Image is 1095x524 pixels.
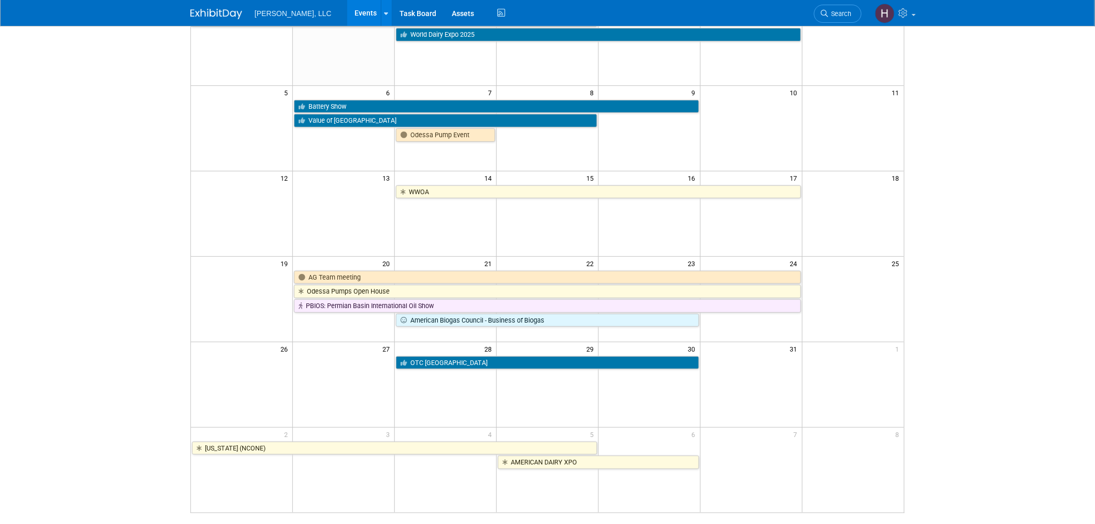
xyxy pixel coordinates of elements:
span: 6 [691,428,700,441]
a: Odessa Pumps Open House [294,285,801,298]
span: 15 [585,171,598,184]
span: 7 [793,428,802,441]
span: 10 [789,86,802,99]
span: 19 [279,257,292,270]
span: 4 [487,428,496,441]
span: 31 [789,342,802,355]
span: 11 [891,86,904,99]
span: 18 [891,171,904,184]
span: 8 [895,428,904,441]
img: ExhibitDay [190,9,242,19]
span: 1 [895,342,904,355]
span: 13 [381,171,394,184]
a: World Dairy Expo 2025 [396,28,801,41]
a: Search [814,5,862,23]
a: Value of [GEOGRAPHIC_DATA] [294,114,597,127]
span: 7 [487,86,496,99]
span: 25 [891,257,904,270]
a: Battery Show [294,100,699,113]
span: 12 [279,171,292,184]
span: 9 [691,86,700,99]
a: AMERICAN DAIRY XPO [498,456,699,469]
span: 16 [687,171,700,184]
span: Search [828,10,852,18]
span: 21 [483,257,496,270]
img: Hannah Mulholland [875,4,895,23]
span: 3 [385,428,394,441]
span: 8 [589,86,598,99]
span: 5 [283,86,292,99]
a: PBIOS: Permian Basin International Oil Show [294,299,801,313]
span: 24 [789,257,802,270]
span: 29 [585,342,598,355]
span: [PERSON_NAME], LLC [255,9,332,18]
span: 5 [589,428,598,441]
span: 6 [385,86,394,99]
span: 28 [483,342,496,355]
a: [US_STATE] (NCONE) [192,442,597,455]
a: WWOA [396,185,801,199]
a: OTC [GEOGRAPHIC_DATA] [396,356,699,370]
a: American Biogas Council - Business of Biogas [396,314,699,327]
span: 30 [687,342,700,355]
span: 20 [381,257,394,270]
a: Odessa Pump Event [396,128,495,142]
span: 17 [789,171,802,184]
span: 26 [279,342,292,355]
span: 22 [585,257,598,270]
span: 14 [483,171,496,184]
span: 23 [687,257,700,270]
a: AG Team meeting [294,271,801,284]
span: 27 [381,342,394,355]
span: 2 [283,428,292,441]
